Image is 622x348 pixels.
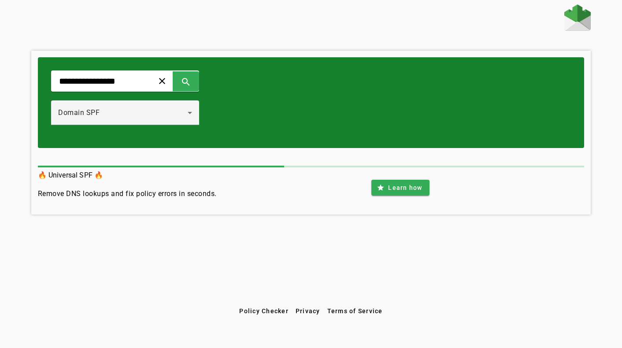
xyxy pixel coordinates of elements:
[371,180,429,196] button: Learn how
[564,4,591,31] img: Fraudmarc Logo
[236,303,292,319] button: Policy Checker
[292,303,324,319] button: Privacy
[296,307,320,315] span: Privacy
[327,307,383,315] span: Terms of Service
[58,108,100,117] span: Domain SPF
[239,307,289,315] span: Policy Checker
[564,4,591,33] a: Home
[38,189,217,199] h4: Remove DNS lookups and fix policy errors in seconds.
[38,169,217,181] h3: 🔥 Universal SPF 🔥
[324,303,386,319] button: Terms of Service
[388,183,422,192] span: Learn how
